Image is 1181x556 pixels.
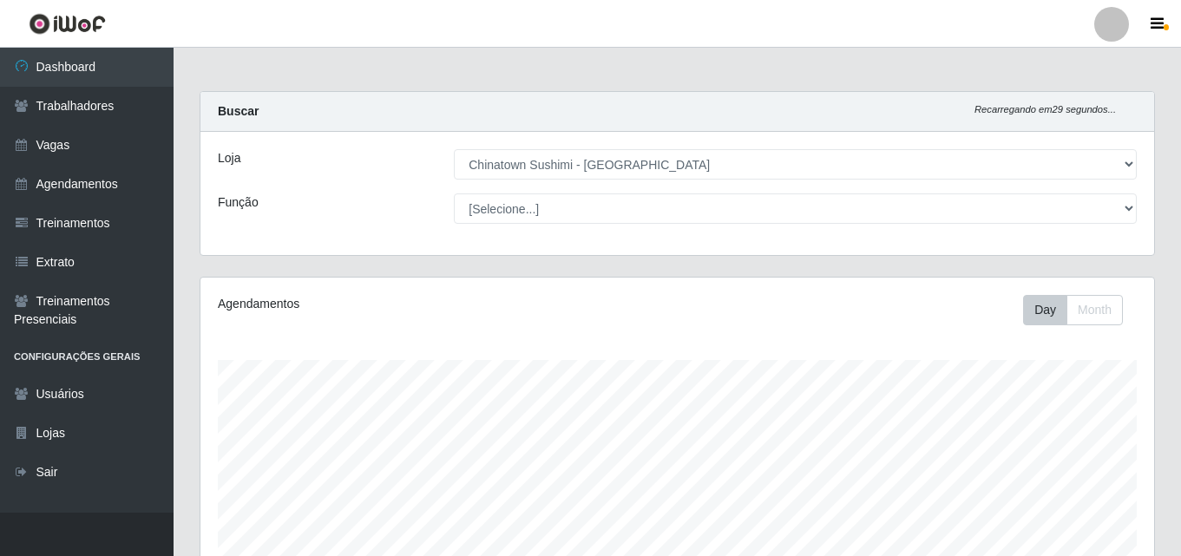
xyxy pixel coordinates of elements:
[1023,295,1123,325] div: First group
[29,13,106,35] img: CoreUI Logo
[218,295,586,313] div: Agendamentos
[218,104,259,118] strong: Buscar
[974,104,1116,114] i: Recarregando em 29 segundos...
[1023,295,1137,325] div: Toolbar with button groups
[218,149,240,167] label: Loja
[218,193,259,212] label: Função
[1066,295,1123,325] button: Month
[1023,295,1067,325] button: Day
